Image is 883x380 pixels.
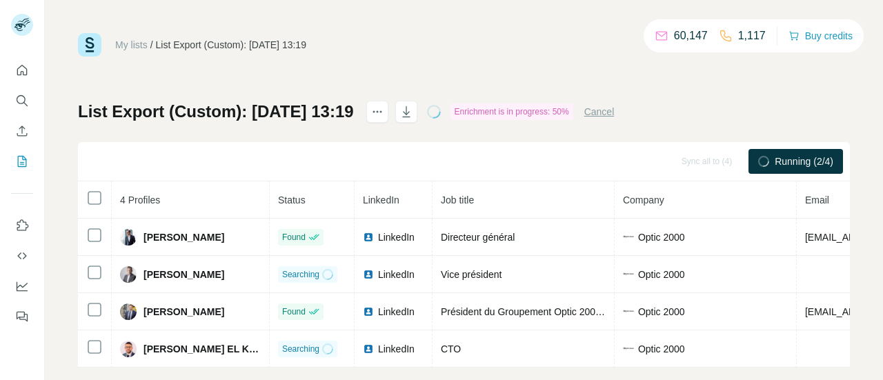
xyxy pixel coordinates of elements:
img: company-logo [623,269,634,280]
span: LinkedIn [378,230,415,244]
span: Found [282,306,306,318]
img: LinkedIn logo [363,232,374,243]
span: CTO [441,343,461,354]
span: LinkedIn [378,305,415,319]
span: Président du Groupement Optic 2000, LISSAC et AUDIO 2000 [441,306,708,317]
span: Optic 2000 [638,342,685,356]
span: [PERSON_NAME] EL KHOLTI [143,342,261,356]
div: List Export (Custom): [DATE] 13:19 [156,38,306,52]
img: Surfe Logo [78,33,101,57]
span: Optic 2000 [638,230,685,244]
button: My lists [11,149,33,174]
span: LinkedIn [378,268,415,281]
span: Email [805,194,829,206]
span: Found [282,231,306,243]
span: Directeur général [441,232,515,243]
img: Avatar [120,266,137,283]
img: LinkedIn logo [363,269,374,280]
button: Enrich CSV [11,119,33,143]
div: Enrichment is in progress: 50% [450,103,573,120]
button: actions [366,101,388,123]
p: 1,117 [738,28,766,44]
span: Running (2/4) [775,154,833,168]
span: Optic 2000 [638,305,685,319]
button: Buy credits [788,26,853,46]
button: Cancel [584,105,615,119]
span: Optic 2000 [638,268,685,281]
button: Quick start [11,58,33,83]
span: LinkedIn [363,194,399,206]
img: company-logo [623,232,634,243]
span: Vice président [441,269,502,280]
img: company-logo [623,306,634,317]
h1: List Export (Custom): [DATE] 13:19 [78,101,354,123]
span: Searching [282,343,319,355]
button: Feedback [11,304,33,329]
p: 60,147 [674,28,708,44]
img: Avatar [120,303,137,320]
span: Company [623,194,664,206]
button: Search [11,88,33,113]
img: LinkedIn logo [363,306,374,317]
img: LinkedIn logo [363,343,374,354]
a: My lists [115,39,148,50]
span: LinkedIn [378,342,415,356]
span: Status [278,194,306,206]
li: / [150,38,153,52]
span: 4 Profiles [120,194,160,206]
span: Job title [441,194,474,206]
span: Searching [282,268,319,281]
span: [PERSON_NAME] [143,230,224,244]
button: Use Surfe on LinkedIn [11,213,33,238]
span: [PERSON_NAME] [143,268,224,281]
img: company-logo [623,343,634,354]
img: Avatar [120,229,137,246]
span: [PERSON_NAME] [143,305,224,319]
button: Dashboard [11,274,33,299]
button: Use Surfe API [11,243,33,268]
img: Avatar [120,341,137,357]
